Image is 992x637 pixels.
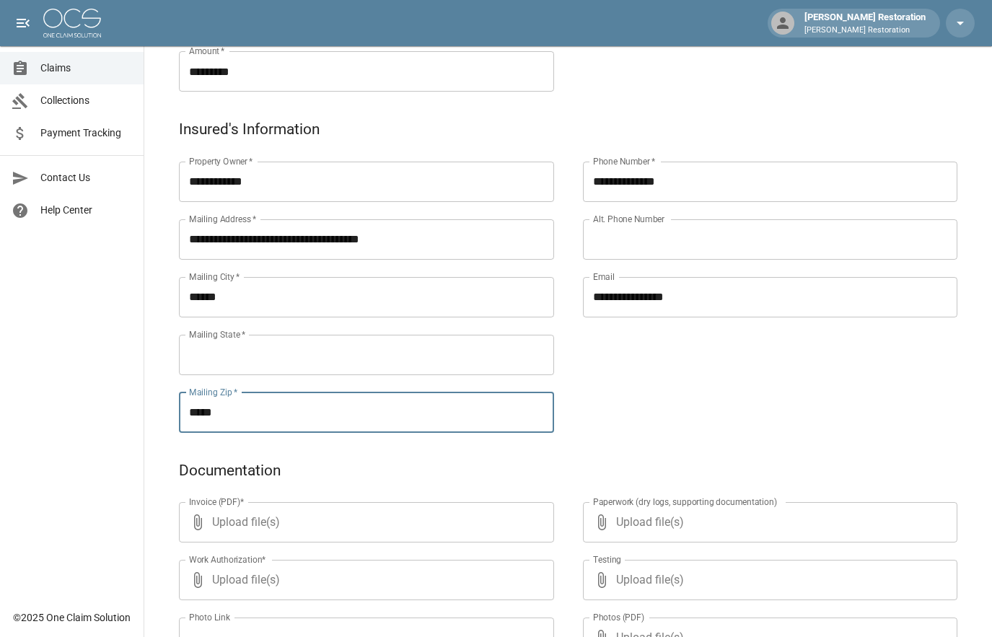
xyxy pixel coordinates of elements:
[593,553,621,566] label: Testing
[43,9,101,38] img: ocs-logo-white-transparent.png
[189,496,245,508] label: Invoice (PDF)*
[189,328,245,341] label: Mailing State
[804,25,926,37] p: [PERSON_NAME] Restoration
[189,553,266,566] label: Work Authorization*
[593,271,615,283] label: Email
[593,496,777,508] label: Paperwork (dry logs, supporting documentation)
[189,386,238,398] label: Mailing Zip
[40,203,132,218] span: Help Center
[40,170,132,185] span: Contact Us
[593,155,655,167] label: Phone Number
[593,213,664,225] label: Alt. Phone Number
[40,126,132,141] span: Payment Tracking
[40,93,132,108] span: Collections
[9,9,38,38] button: open drawer
[189,271,240,283] label: Mailing City
[799,10,931,36] div: [PERSON_NAME] Restoration
[616,502,919,542] span: Upload file(s)
[189,611,230,623] label: Photo Link
[212,560,515,600] span: Upload file(s)
[593,611,644,623] label: Photos (PDF)
[616,560,919,600] span: Upload file(s)
[40,61,132,76] span: Claims
[13,610,131,625] div: © 2025 One Claim Solution
[189,213,256,225] label: Mailing Address
[212,502,515,542] span: Upload file(s)
[189,155,253,167] label: Property Owner
[189,45,225,57] label: Amount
